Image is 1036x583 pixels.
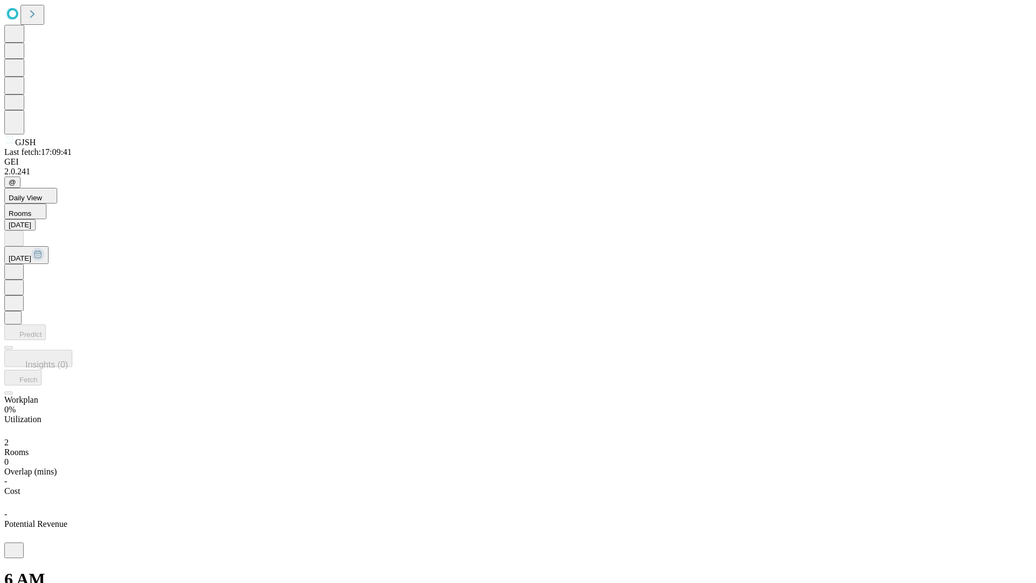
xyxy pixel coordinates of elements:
button: Fetch [4,370,42,385]
span: - [4,477,7,486]
span: 0 [4,457,9,466]
span: Potential Revenue [4,519,67,528]
span: Daily View [9,194,42,202]
button: @ [4,177,21,188]
span: Overlap (mins) [4,467,57,476]
div: 2.0.241 [4,167,1032,177]
span: [DATE] [9,254,31,262]
span: @ [9,178,16,186]
span: Utilization [4,415,41,424]
span: 0% [4,405,16,414]
button: Predict [4,324,46,340]
div: GEI [4,157,1032,167]
span: Rooms [9,209,31,218]
button: [DATE] [4,246,49,264]
button: Insights (0) [4,350,72,367]
span: Cost [4,486,20,496]
span: Rooms [4,448,29,457]
button: Rooms [4,204,46,219]
span: 2 [4,438,9,447]
span: Last fetch: 17:09:41 [4,147,72,157]
span: Workplan [4,395,38,404]
span: - [4,510,7,519]
button: Daily View [4,188,57,204]
button: [DATE] [4,219,36,231]
span: Insights (0) [25,360,68,369]
span: GJSH [15,138,36,147]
